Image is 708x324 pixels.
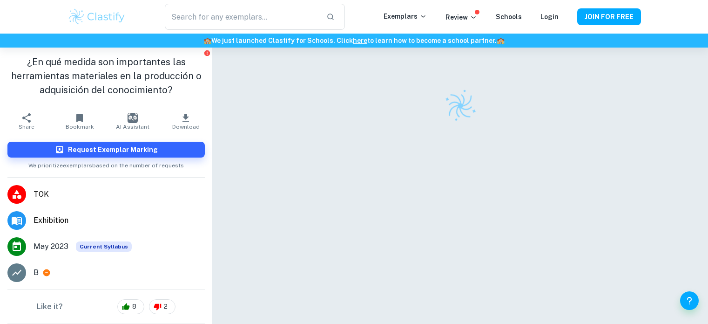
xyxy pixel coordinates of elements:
span: TOK [34,189,205,200]
div: 8 [117,299,144,314]
button: JOIN FOR FREE [577,8,641,25]
span: 🏫 [497,37,505,44]
p: Exemplars [384,11,427,21]
button: Bookmark [53,108,106,134]
div: This exemplar is based on the current syllabus. Feel free to refer to it for inspiration/ideas wh... [76,241,132,252]
span: Current Syllabus [76,241,132,252]
h6: Like it? [37,301,63,312]
a: here [353,37,367,44]
div: 2 [149,299,175,314]
span: We prioritize exemplars based on the number of requests [28,158,184,170]
span: 8 [127,302,142,311]
span: Download [172,124,200,130]
span: AI Assistant [116,124,149,130]
img: Clastify logo [67,7,127,26]
a: Login [540,13,559,21]
input: Search for any exemplars... [165,4,318,30]
span: May 2023 [34,241,68,252]
button: Request Exemplar Marking [7,142,205,158]
h6: Request Exemplar Marking [68,145,158,155]
h6: We just launched Clastify for Schools. Click to learn how to become a school partner. [2,35,706,46]
span: Exhibition [34,215,205,226]
button: AI Assistant [106,108,159,134]
button: Help and Feedback [680,291,699,310]
span: Bookmark [66,124,94,130]
a: Schools [496,13,522,21]
img: AI Assistant [128,113,138,123]
button: Download [159,108,212,134]
img: Clastify logo [438,84,482,127]
button: Report issue [203,49,210,56]
p: B [34,267,39,278]
h1: ¿En qué medida son importantes las herramientas materiales en la producción o adquisición del con... [7,55,205,97]
p: Review [445,12,477,22]
span: Share [19,124,34,130]
span: 2 [159,302,173,311]
span: 🏫 [203,37,211,44]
